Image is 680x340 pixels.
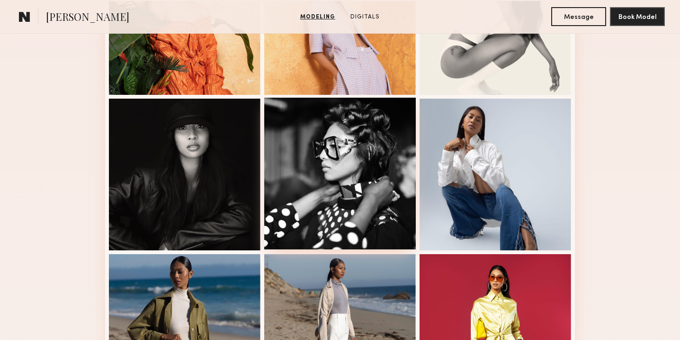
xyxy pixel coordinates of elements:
[296,13,339,21] a: Modeling
[551,7,606,26] button: Message
[347,13,384,21] a: Digitals
[46,9,129,26] span: [PERSON_NAME]
[610,12,665,20] a: Book Model
[610,7,665,26] button: Book Model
